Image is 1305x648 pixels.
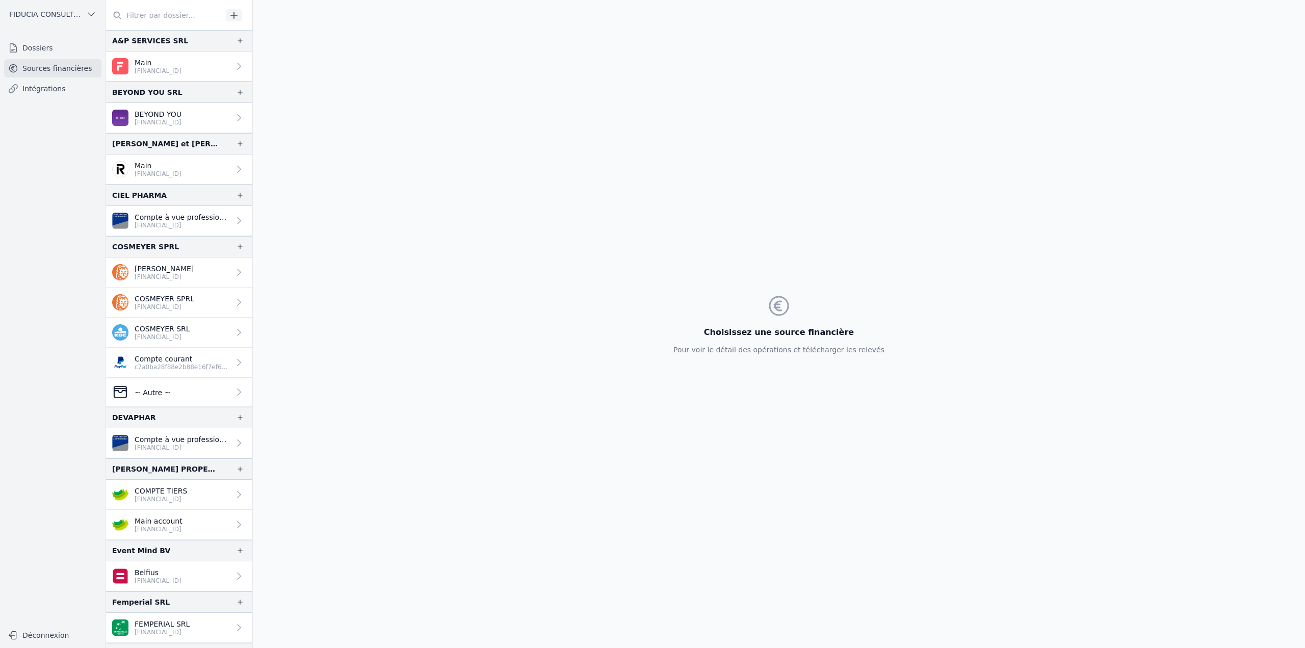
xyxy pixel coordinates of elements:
[135,264,194,274] p: [PERSON_NAME]
[112,568,128,584] img: belfius-1.png
[106,561,252,591] a: Belfius [FINANCIAL_ID]
[135,118,181,126] p: [FINANCIAL_ID]
[135,273,194,281] p: [FINANCIAL_ID]
[112,86,182,98] div: BEYOND YOU SRL
[106,288,252,318] a: COSMEYER SPRL [FINANCIAL_ID]
[112,294,128,310] img: ing.png
[106,206,252,236] a: Compte à vue professionnel [FINANCIAL_ID]
[135,303,194,311] p: [FINANCIAL_ID]
[106,6,222,24] input: Filtrer par dossier...
[106,51,252,82] a: Main [FINANCIAL_ID]
[112,241,179,253] div: COSMEYER SPRL
[135,324,190,334] p: COSMEYER SRL
[106,318,252,348] a: COSMEYER SRL [FINANCIAL_ID]
[112,486,128,503] img: crelan.png
[9,9,82,19] span: FIDUCIA CONSULTING SRL
[4,627,101,643] button: Déconnexion
[106,378,252,407] a: ~ Autre ~
[135,567,181,578] p: Belfius
[106,613,252,643] a: FEMPERIAL SRL [FINANCIAL_ID]
[112,596,170,608] div: Femperial SRL
[4,39,101,57] a: Dossiers
[106,480,252,510] a: COMPTE TIERS [FINANCIAL_ID]
[112,264,128,280] img: ing.png
[135,525,182,533] p: [FINANCIAL_ID]
[112,435,128,451] img: VAN_BREDA_JVBABE22XXX.png
[112,354,128,371] img: PAYPAL_PPLXLULL.png
[135,161,181,171] p: Main
[135,363,230,371] p: c7a0ba28f88e2b88e16f7ef646282700
[673,326,884,339] h3: Choisissez une source financière
[112,138,220,150] div: [PERSON_NAME] et [PERSON_NAME]
[106,428,252,458] a: Compte à vue professionnel [FINANCIAL_ID]
[135,444,230,452] p: [FINANCIAL_ID]
[112,619,128,636] img: BNP_BE_BUSINESS_GEBABEBB.png
[112,110,128,126] img: BEOBANK_CTBKBEBX.png
[112,463,220,475] div: [PERSON_NAME] PROPERTIES SRL
[135,109,181,119] p: BEYOND YOU
[135,577,181,585] p: [FINANCIAL_ID]
[135,333,190,341] p: [FINANCIAL_ID]
[112,411,156,424] div: DEVAPHAR
[4,80,101,98] a: Intégrations
[135,294,194,304] p: COSMEYER SPRL
[112,35,188,47] div: A&P SERVICES SRL
[135,212,230,222] p: Compte à vue professionnel
[106,103,252,133] a: BEYOND YOU [FINANCIAL_ID]
[112,516,128,533] img: crelan.png
[135,354,230,364] p: Compte courant
[112,58,128,74] img: FINOM_SOBKDEBB.png
[106,510,252,540] a: Main account [FINANCIAL_ID]
[135,486,187,496] p: COMPTE TIERS
[135,495,187,503] p: [FINANCIAL_ID]
[135,628,190,636] p: [FINANCIAL_ID]
[112,189,167,201] div: CIEL PHARMA
[135,387,170,398] p: ~ Autre ~
[4,59,101,77] a: Sources financières
[106,348,252,378] a: Compte courant c7a0ba28f88e2b88e16f7ef646282700
[106,257,252,288] a: [PERSON_NAME] [FINANCIAL_ID]
[112,161,128,177] img: revolut.png
[135,67,181,75] p: [FINANCIAL_ID]
[135,221,230,229] p: [FINANCIAL_ID]
[673,345,884,355] p: Pour voir le détail des opérations et télécharger les relevés
[135,58,181,68] p: Main
[4,6,101,22] button: FIDUCIA CONSULTING SRL
[135,619,190,629] p: FEMPERIAL SRL
[106,154,252,185] a: Main [FINANCIAL_ID]
[135,434,230,445] p: Compte à vue professionnel
[135,516,182,526] p: Main account
[135,170,181,178] p: [FINANCIAL_ID]
[112,384,128,400] img: CleanShot-202025-05-26-20at-2016.10.27-402x.png
[112,213,128,229] img: VAN_BREDA_JVBABE22XXX.png
[112,324,128,341] img: kbc.png
[112,545,170,557] div: Event Mind BV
